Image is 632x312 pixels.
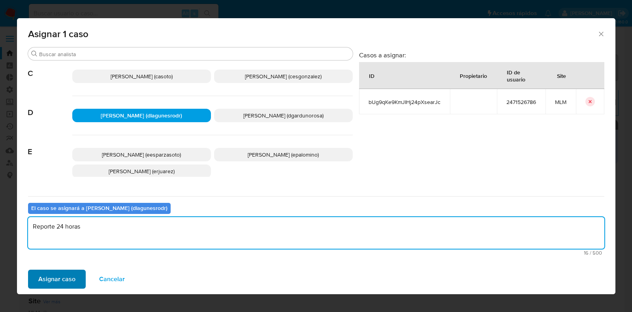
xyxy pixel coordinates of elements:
button: Cerrar ventana [597,30,604,37]
span: [PERSON_NAME] (casoto) [111,72,173,80]
button: Asignar caso [28,270,86,289]
div: assign-modal [17,18,615,294]
div: [PERSON_NAME] (epalomino) [214,148,353,161]
div: [PERSON_NAME] (erjuarez) [72,165,211,178]
textarea: Reporte 24 horas [28,217,604,249]
button: Cancelar [89,270,135,289]
span: 2471526786 [506,98,536,106]
span: [PERSON_NAME] (cesgonzalez) [245,72,322,80]
span: [PERSON_NAME] (erjuarez) [109,167,175,175]
span: MLM [555,98,566,106]
span: C [28,57,72,78]
span: bUg9qKe9KmJIHj24pXsearJc [369,98,440,106]
div: Propietario [450,66,497,85]
button: Buscar [31,51,38,57]
button: icon-button [585,97,595,106]
div: Site [547,66,576,85]
span: [PERSON_NAME] (epalomino) [248,151,319,159]
div: ID [359,66,384,85]
h3: Casos a asignar: [359,51,604,59]
div: [PERSON_NAME] (dgardunorosa) [214,109,353,122]
span: D [28,96,72,117]
span: E [28,135,72,157]
div: [PERSON_NAME] (cesgonzalez) [214,70,353,83]
span: Asignar caso [38,270,75,288]
div: ID de usuario [497,62,545,89]
span: [PERSON_NAME] (eesparzasoto) [102,151,181,159]
div: [PERSON_NAME] (eesparzasoto) [72,148,211,161]
div: [PERSON_NAME] (casoto) [72,70,211,83]
span: [PERSON_NAME] (dlagunesrodr) [101,112,182,119]
input: Buscar analista [39,51,350,58]
div: [PERSON_NAME] (dlagunesrodr) [72,109,211,122]
span: Cancelar [99,270,125,288]
b: El caso se asignará a [PERSON_NAME] (dlagunesrodr) [31,204,167,212]
span: Asignar 1 caso [28,29,598,39]
span: [PERSON_NAME] (dgardunorosa) [243,112,324,119]
span: Máximo 500 caracteres [30,250,602,255]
